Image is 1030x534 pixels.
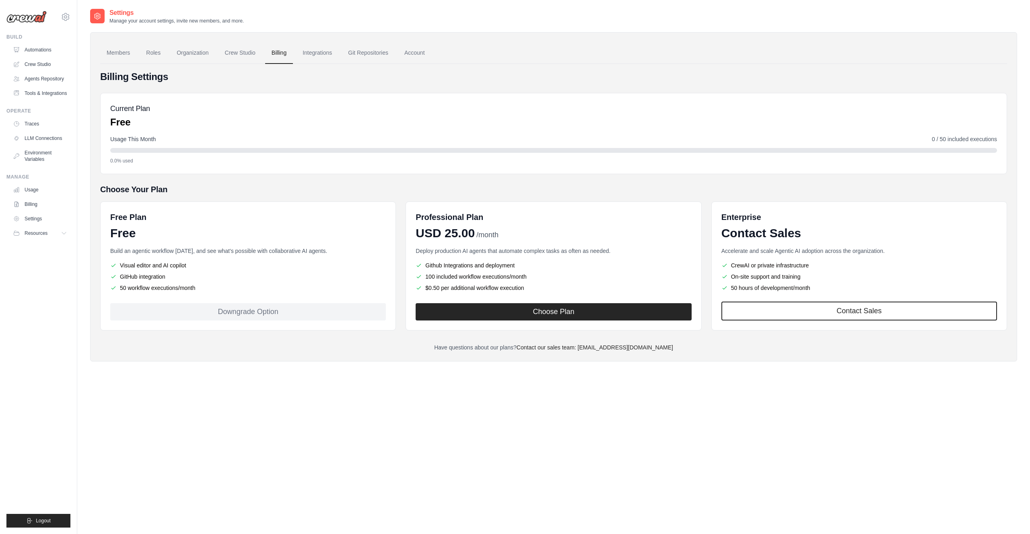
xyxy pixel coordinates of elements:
[476,230,499,240] span: /month
[342,42,395,64] a: Git Repositories
[110,135,156,143] span: Usage This Month
[416,261,691,269] li: Github Integrations and deployment
[416,226,475,240] span: USD 25.00
[218,42,262,64] a: Crew Studio
[6,174,70,180] div: Manage
[110,273,386,281] li: GitHub integration
[100,70,1007,83] h4: Billing Settings
[110,116,150,129] p: Free
[10,183,70,196] a: Usage
[6,34,70,40] div: Build
[10,58,70,71] a: Crew Studio
[721,247,997,255] p: Accelerate and scale Agentic AI adoption across the organization.
[416,284,691,292] li: $0.50 per additional workflow execution
[416,212,483,223] h6: Professional Plan
[721,284,997,292] li: 50 hours of development/month
[36,518,51,524] span: Logout
[6,108,70,114] div: Operate
[10,212,70,225] a: Settings
[110,212,146,223] h6: Free Plan
[10,72,70,85] a: Agents Repository
[932,135,997,143] span: 0 / 50 included executions
[10,227,70,240] button: Resources
[110,303,386,320] div: Downgrade Option
[517,344,673,351] a: Contact our sales team: [EMAIL_ADDRESS][DOMAIN_NAME]
[110,247,386,255] p: Build an agentic workflow [DATE], and see what's possible with collaborative AI agents.
[10,146,70,166] a: Environment Variables
[398,42,431,64] a: Account
[170,42,215,64] a: Organization
[296,42,338,64] a: Integrations
[10,117,70,130] a: Traces
[110,158,133,164] span: 0.0% used
[721,226,997,240] div: Contact Sales
[416,247,691,255] p: Deploy production AI agents that automate complex tasks as often as needed.
[110,261,386,269] li: Visual editor and AI copilot
[721,302,997,320] a: Contact Sales
[6,11,47,23] img: Logo
[416,273,691,281] li: 100 included workflow executions/month
[265,42,293,64] a: Billing
[110,103,150,114] h5: Current Plan
[25,230,47,236] span: Resources
[110,284,386,292] li: 50 workflow executions/month
[110,226,386,240] div: Free
[140,42,167,64] a: Roles
[721,261,997,269] li: CrewAI or private infrastructure
[10,132,70,145] a: LLM Connections
[10,43,70,56] a: Automations
[721,273,997,281] li: On-site support and training
[6,514,70,528] button: Logout
[10,198,70,211] a: Billing
[100,184,1007,195] h5: Choose Your Plan
[10,87,70,100] a: Tools & Integrations
[100,42,136,64] a: Members
[416,303,691,320] button: Choose Plan
[100,343,1007,351] p: Have questions about our plans?
[109,18,244,24] p: Manage your account settings, invite new members, and more.
[109,8,244,18] h2: Settings
[721,212,997,223] h6: Enterprise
